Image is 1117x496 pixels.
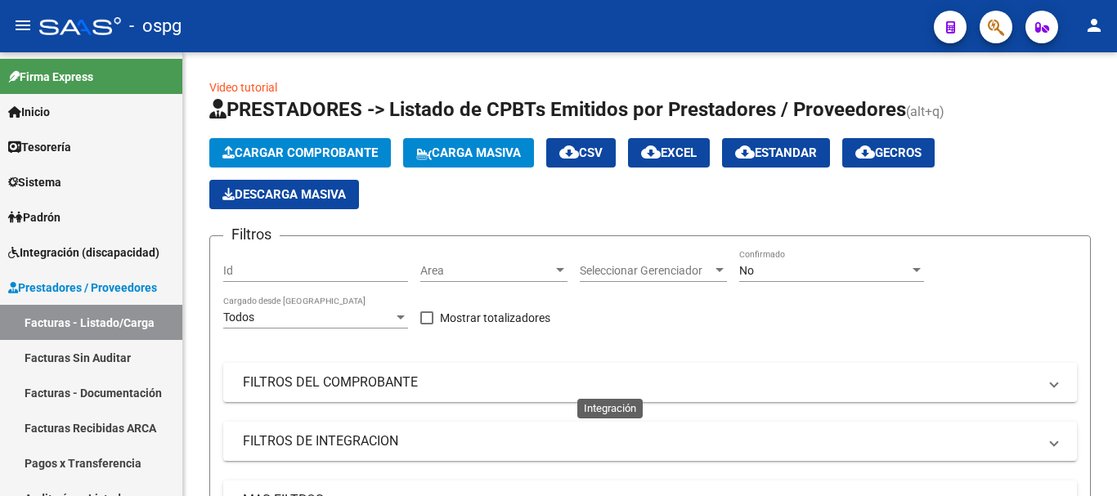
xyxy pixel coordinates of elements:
[223,422,1077,461] mat-expansion-panel-header: FILTROS DE INTEGRACION
[8,279,157,297] span: Prestadores / Proveedores
[209,138,391,168] button: Cargar Comprobante
[739,264,754,277] span: No
[8,103,50,121] span: Inicio
[243,432,1038,450] mat-panel-title: FILTROS DE INTEGRACION
[209,81,277,94] a: Video tutorial
[223,363,1077,402] mat-expansion-panel-header: FILTROS DEL COMPROBANTE
[559,142,579,162] mat-icon: cloud_download
[1061,440,1101,480] iframe: Intercom live chat
[735,142,755,162] mat-icon: cloud_download
[223,223,280,246] h3: Filtros
[223,311,254,324] span: Todos
[628,138,710,168] button: EXCEL
[243,373,1038,391] mat-panel-title: FILTROS DEL COMPROBANTE
[559,145,603,160] span: CSV
[209,180,359,209] button: Descarga Masiva
[641,145,697,160] span: EXCEL
[735,145,817,160] span: Estandar
[722,138,830,168] button: Estandar
[403,138,534,168] button: Carga Masiva
[8,68,93,86] span: Firma Express
[420,264,553,278] span: Area
[209,98,906,121] span: PRESTADORES -> Listado de CPBTs Emitidos por Prestadores / Proveedores
[209,180,359,209] app-download-masive: Descarga masiva de comprobantes (adjuntos)
[8,208,61,226] span: Padrón
[222,145,378,160] span: Cargar Comprobante
[416,145,521,160] span: Carga Masiva
[546,138,616,168] button: CSV
[1084,16,1104,35] mat-icon: person
[222,187,346,202] span: Descarga Masiva
[129,8,182,44] span: - ospg
[641,142,661,162] mat-icon: cloud_download
[906,104,944,119] span: (alt+q)
[8,138,71,156] span: Tesorería
[8,244,159,261] span: Integración (discapacidad)
[842,138,935,168] button: Gecros
[580,264,712,278] span: Seleccionar Gerenciador
[855,145,922,160] span: Gecros
[8,173,61,191] span: Sistema
[440,308,550,328] span: Mostrar totalizadores
[13,16,33,35] mat-icon: menu
[855,142,875,162] mat-icon: cloud_download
